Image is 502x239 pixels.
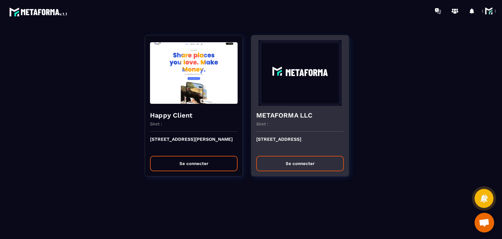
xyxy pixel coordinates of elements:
[256,121,268,126] p: Siret :
[150,137,238,151] p: [STREET_ADDRESS][PERSON_NAME]
[256,111,344,120] h4: METAFORMA LLC
[9,6,68,18] img: logo
[150,156,238,171] button: Se connecter
[475,213,494,232] a: Ouvrir le chat
[256,137,344,151] p: [STREET_ADDRESS]
[150,121,162,126] p: Siret :
[256,40,344,106] img: funnel-background
[150,111,238,120] h4: Happy Client
[256,156,344,171] button: Se connecter
[150,40,238,106] img: funnel-background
